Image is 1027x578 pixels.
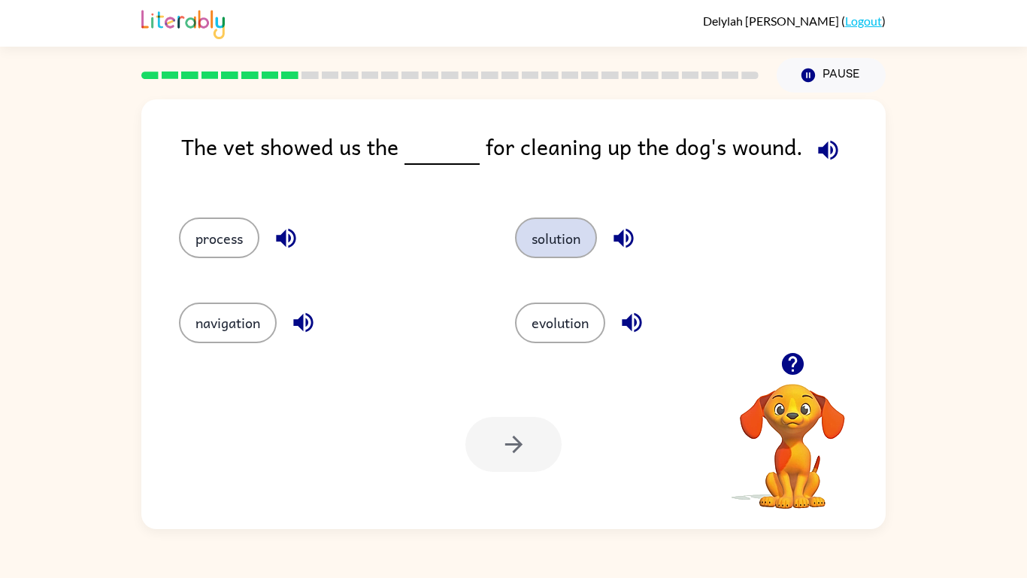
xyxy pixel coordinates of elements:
a: Logout [845,14,882,28]
div: ( ) [703,14,886,28]
button: solution [515,218,597,258]
video: Your browser must support playing .mp4 files to use Literably. Please try using another browser. [717,360,868,511]
span: Delylah [PERSON_NAME] [703,14,841,28]
button: navigation [179,303,277,343]
img: Literably [141,6,225,39]
div: The vet showed us the for cleaning up the dog's wound. [181,129,886,187]
button: evolution [515,303,605,343]
button: Pause [777,58,886,93]
button: process [179,218,259,258]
